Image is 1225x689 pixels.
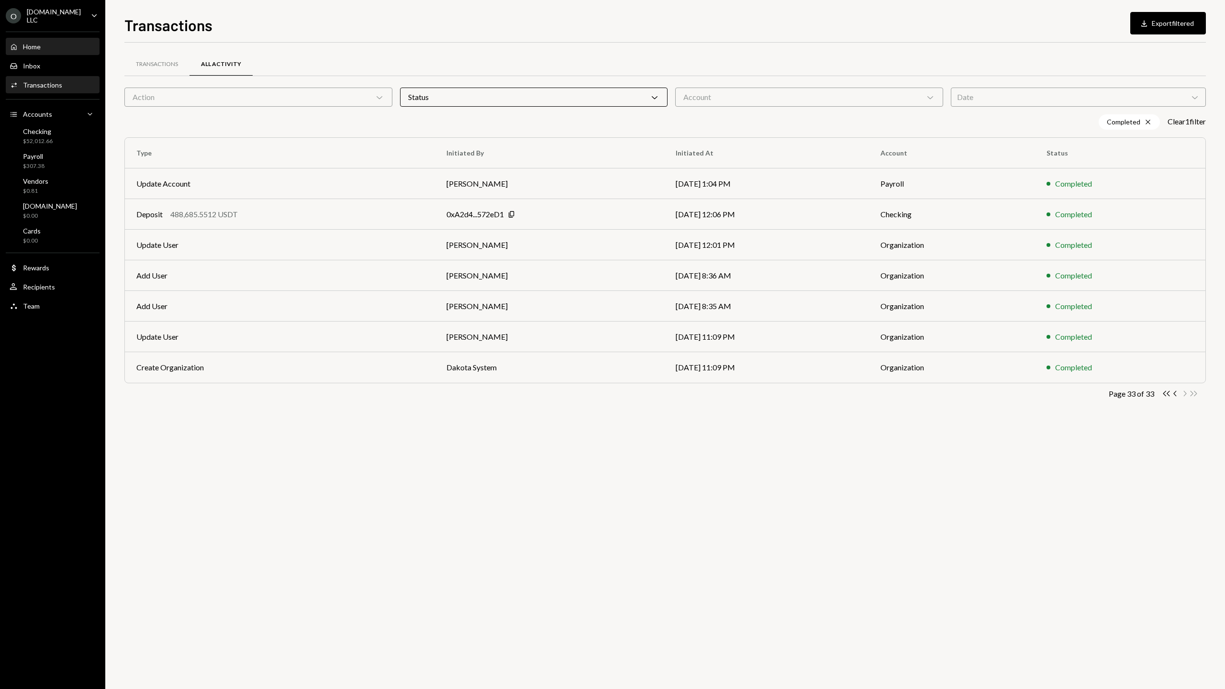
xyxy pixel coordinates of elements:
div: Completed [1055,270,1092,281]
div: Transactions [23,81,62,89]
div: Status [400,88,668,107]
div: 488,685.5512 USDT [170,209,238,220]
td: Dakota System [435,352,664,383]
td: [PERSON_NAME] [435,291,664,322]
button: Exportfiltered [1130,12,1206,34]
td: Update Account [125,168,435,199]
h1: Transactions [124,15,212,34]
div: Completed [1055,300,1092,312]
a: Checking$52,012.66 [6,124,100,147]
div: $52,012.66 [23,137,53,145]
a: Rewards [6,259,100,276]
div: Cards [23,227,41,235]
div: $0.81 [23,187,48,195]
th: Status [1035,138,1205,168]
a: Transactions [124,52,189,77]
div: Completed [1055,331,1092,343]
td: Update User [125,322,435,352]
a: Team [6,297,100,314]
div: [DOMAIN_NAME] [23,202,77,210]
div: All Activity [201,60,241,68]
div: Deposit [136,209,163,220]
div: $307.38 [23,162,45,170]
a: Recipients [6,278,100,295]
div: Completed [1055,362,1092,373]
div: Team [23,302,40,310]
div: Account [675,88,943,107]
a: Cards$0.00 [6,224,100,247]
div: [DOMAIN_NAME] LLC [27,8,83,24]
th: Account [869,138,1035,168]
a: Transactions [6,76,100,93]
a: [DOMAIN_NAME]$0.00 [6,199,100,222]
td: Organization [869,322,1035,352]
div: $0.00 [23,237,41,245]
div: O [6,8,21,23]
td: [PERSON_NAME] [435,230,664,260]
td: Add User [125,260,435,291]
div: Accounts [23,110,52,118]
div: Vendors [23,177,48,185]
td: [DATE] 1:04 PM [664,168,869,199]
td: Organization [869,352,1035,383]
div: Checking [23,127,53,135]
div: Completed [1055,178,1092,189]
a: Accounts [6,105,100,122]
td: Payroll [869,168,1035,199]
td: [DATE] 12:01 PM [664,230,869,260]
td: [DATE] 8:35 AM [664,291,869,322]
th: Initiated At [664,138,869,168]
div: Completed [1099,114,1160,130]
td: [PERSON_NAME] [435,168,664,199]
td: Organization [869,260,1035,291]
div: Payroll [23,152,45,160]
button: Clear1filter [1168,117,1206,127]
div: Completed [1055,239,1092,251]
td: [PERSON_NAME] [435,322,664,352]
a: All Activity [189,52,253,77]
div: Action [124,88,392,107]
div: Page 33 of 33 [1109,389,1154,398]
a: Vendors$0.81 [6,174,100,197]
th: Type [125,138,435,168]
div: 0xA2d4...572eD1 [446,209,504,220]
td: Add User [125,291,435,322]
a: Payroll$307.38 [6,149,100,172]
div: $0.00 [23,212,77,220]
a: Inbox [6,57,100,74]
td: Create Organization [125,352,435,383]
td: [DATE] 11:09 PM [664,352,869,383]
td: Update User [125,230,435,260]
th: Initiated By [435,138,664,168]
div: Home [23,43,41,51]
div: Inbox [23,62,40,70]
td: [DATE] 12:06 PM [664,199,869,230]
div: Rewards [23,264,49,272]
td: Checking [869,199,1035,230]
td: Organization [869,291,1035,322]
td: Organization [869,230,1035,260]
td: [DATE] 8:36 AM [664,260,869,291]
td: [PERSON_NAME] [435,260,664,291]
div: Completed [1055,209,1092,220]
a: Home [6,38,100,55]
div: Transactions [136,60,178,68]
td: [DATE] 11:09 PM [664,322,869,352]
div: Recipients [23,283,55,291]
div: Date [951,88,1206,107]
